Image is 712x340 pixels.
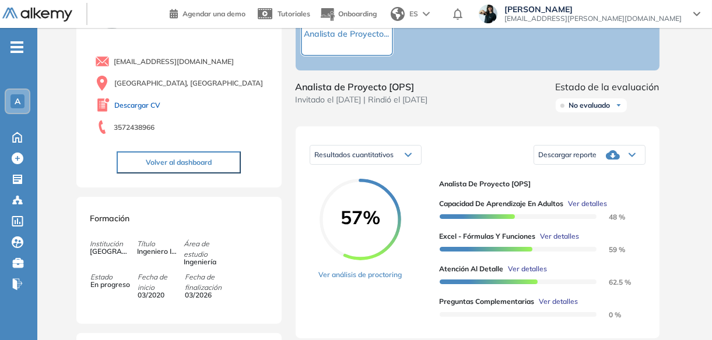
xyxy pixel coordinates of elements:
[440,179,636,189] span: Analista de Proyecto [OPS]
[90,272,137,282] span: Estado
[115,100,161,111] a: Descargar CV
[319,270,402,280] a: Ver análisis de proctoring
[137,246,177,257] span: Ingeniero Industrial
[170,6,245,20] a: Agendar una demo
[2,8,72,22] img: Logo
[184,239,230,260] span: Área de estudio
[114,122,155,133] span: 3572438966
[184,257,223,267] span: Ingeniería
[114,78,264,88] span: [GEOGRAPHIC_DATA], [GEOGRAPHIC_DATA]
[440,264,504,274] span: Atención al detalle
[90,246,130,257] span: [GEOGRAPHIC_DATA]
[595,245,625,254] span: 59 %
[138,290,177,300] span: 03/2020
[304,29,390,39] span: Analista de Proyecto...
[114,56,234,67] span: [EMAIL_ADDRESS][DOMAIN_NAME]
[440,296,535,307] span: Preguntas complementarias
[508,264,548,274] span: Ver detalles
[556,80,660,94] span: Estado de la evaluación
[10,46,23,48] i: -
[138,272,184,293] span: Fecha de inicio
[185,272,232,293] span: Fecha de finalización
[278,9,310,18] span: Tutoriales
[320,208,401,226] span: 57%
[117,151,241,173] button: Volver al dashboard
[315,150,394,159] span: Resultados cuantitativos
[440,231,536,242] span: Excel - Fórmulas y Funciones
[296,80,428,94] span: Analista de Proyecto [OPS]
[539,296,578,307] span: Ver detalles
[569,101,611,110] span: No evaluado
[338,9,377,18] span: Onboarding
[409,9,418,19] span: ES
[185,290,225,300] span: 03/2026
[595,278,631,286] span: 62.5 %
[296,94,428,106] span: Invitado el [DATE] | Rindió el [DATE]
[535,296,578,307] button: Ver detalles
[90,239,137,249] span: Institución
[183,9,245,18] span: Agendar una demo
[595,212,625,221] span: 48 %
[536,231,580,242] button: Ver detalles
[440,199,564,209] span: Capacidad de Aprendizaje en Adultos
[423,12,430,16] img: arrow
[541,231,580,242] span: Ver detalles
[15,97,20,106] span: A
[504,5,682,14] span: [PERSON_NAME]
[504,264,548,274] button: Ver detalles
[391,7,405,21] img: world
[564,199,608,209] button: Ver detalles
[90,279,130,290] span: En progreso
[615,102,622,109] img: Ícono de flecha
[137,239,184,249] span: Título
[504,14,682,23] span: [EMAIL_ADDRESS][PERSON_NAME][DOMAIN_NAME]
[569,199,608,209] span: Ver detalles
[539,150,597,160] span: Descargar reporte
[90,213,130,224] span: Formación
[320,2,377,27] button: Onboarding
[595,310,621,319] span: 0 %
